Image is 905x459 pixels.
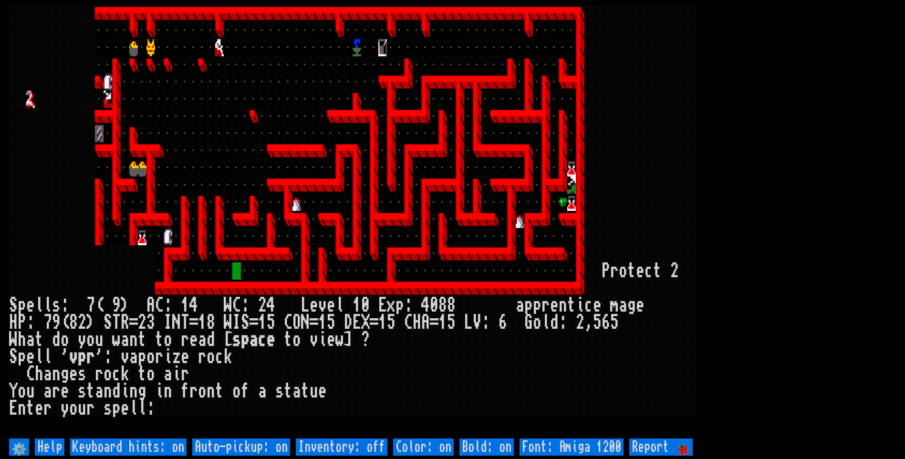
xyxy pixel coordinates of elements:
div: e [181,348,189,365]
div: o [146,365,155,383]
div: : [241,297,250,314]
div: r [95,365,104,383]
div: e [636,297,645,314]
div: Y [9,383,18,400]
div: : [164,297,172,314]
div: l [335,297,344,314]
div: 5 [447,314,456,331]
div: T [181,314,189,331]
input: Bold: on [459,438,514,456]
div: o [164,331,172,348]
div: I [232,314,241,331]
div: A [421,314,430,331]
div: f [241,383,250,400]
div: i [172,365,181,383]
div: 2 [258,297,267,314]
div: a [164,365,172,383]
div: r [189,383,198,400]
div: r [181,365,189,383]
div: f [181,383,189,400]
div: a [121,331,129,348]
div: t [35,331,43,348]
div: r [52,383,61,400]
div: 1 [198,314,207,331]
div: P [18,314,26,331]
div: e [550,297,559,314]
div: 5 [387,314,395,331]
div: = [430,314,438,331]
div: o [61,331,69,348]
div: z [172,348,181,365]
div: y [61,400,69,417]
div: s [104,400,112,417]
div: t [653,262,662,280]
div: 1 [378,314,387,331]
div: r [43,400,52,417]
div: ) [86,314,95,331]
div: s [52,297,61,314]
div: : [61,297,69,314]
div: c [645,262,653,280]
div: 5 [593,314,602,331]
div: p [524,297,533,314]
div: y [78,331,86,348]
div: ] [344,331,353,348]
div: 8 [438,297,447,314]
div: a [250,331,258,348]
div: r [86,348,95,365]
div: p [395,297,404,314]
div: 2 [670,262,679,280]
div: x [387,297,395,314]
div: O [292,314,301,331]
div: e [61,383,69,400]
div: e [593,297,602,314]
div: p [18,348,26,365]
div: o [619,262,627,280]
div: n [207,383,215,400]
div: a [26,331,35,348]
div: T [112,314,121,331]
div: u [78,400,86,417]
div: i [155,383,164,400]
div: S [9,297,18,314]
div: v [318,297,327,314]
div: t [301,383,310,400]
div: 3 [146,314,155,331]
div: C [232,297,241,314]
div: [ [224,331,232,348]
input: Report 🐞 [629,438,693,456]
div: h [35,365,43,383]
div: a [258,383,267,400]
div: u [95,331,104,348]
div: p [138,348,146,365]
div: o [207,348,215,365]
input: Keyboard hints: on [70,438,187,456]
div: a [95,383,104,400]
div: ( [95,297,104,314]
div: d [112,383,121,400]
div: n [18,400,26,417]
div: l [35,297,43,314]
div: ? [361,331,370,348]
div: 7 [86,297,95,314]
div: H [413,314,421,331]
div: 4 [189,297,198,314]
div: 0 [361,297,370,314]
div: r [610,262,619,280]
div: t [627,262,636,280]
div: : [481,314,490,331]
div: C [26,365,35,383]
div: 1 [318,314,327,331]
div: 4 [267,297,275,314]
div: a [619,297,627,314]
div: t [567,297,576,314]
div: r [155,348,164,365]
div: d [207,331,215,348]
div: i [121,383,129,400]
div: E [378,297,387,314]
div: e [26,348,35,365]
div: k [121,365,129,383]
div: 0 [430,297,438,314]
div: l [43,297,52,314]
div: i [164,348,172,365]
